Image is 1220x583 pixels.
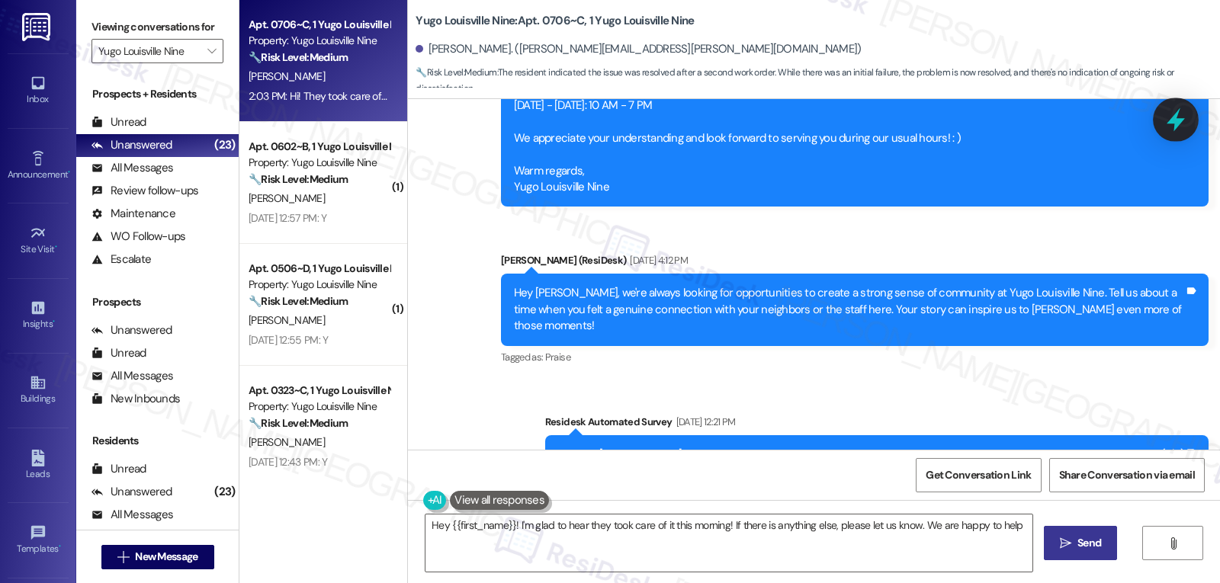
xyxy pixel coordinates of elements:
[68,167,70,178] span: •
[249,333,328,347] div: [DATE] 12:55 PM: Y
[501,346,1209,368] div: Tagged as:
[91,368,173,384] div: All Messages
[210,133,239,157] div: (23)
[91,507,173,523] div: All Messages
[249,277,390,293] div: Property: Yugo Louisville Nine
[22,13,53,41] img: ResiDesk Logo
[249,435,325,449] span: [PERSON_NAME]
[916,458,1041,492] button: Get Conversation Link
[249,416,348,430] strong: 🔧 Risk Level: Medium
[91,484,172,500] div: Unanswered
[91,160,173,176] div: All Messages
[1049,458,1205,492] button: Share Conversation via email
[249,191,325,205] span: [PERSON_NAME]
[91,183,198,199] div: Review follow-ups
[425,514,1032,572] textarea: Hey {{first_name}}! I'm glad to hear they took care of it this morning! If there is anything else...
[8,520,69,561] a: Templates •
[926,467,1031,483] span: Get Conversation Link
[91,15,223,39] label: Viewing conversations for
[210,480,239,504] div: (23)
[76,433,239,449] div: Residents
[249,383,390,399] div: Apt. 0323~C, 1 Yugo Louisville Nine
[8,70,69,111] a: Inbox
[249,89,604,103] div: 2:03 PM: Hi! They took care of it this morning after I put in a separate work order!
[8,220,69,261] a: Site Visit •
[91,137,172,153] div: Unanswered
[8,295,69,336] a: Insights •
[249,17,390,33] div: Apt. 0706~C, 1 Yugo Louisville Nine
[416,65,1220,98] span: : The resident indicated the issue was resolved after a second work order. While there was an ini...
[8,370,69,411] a: Buildings
[1167,537,1179,549] i: 
[91,345,146,361] div: Unread
[249,399,390,415] div: Property: Yugo Louisville Nine
[514,285,1184,334] div: Hey [PERSON_NAME], we're always looking for opportunities to create a strong sense of community a...
[55,242,57,252] span: •
[416,41,861,57] div: [PERSON_NAME]. ([PERSON_NAME][EMAIL_ADDRESS][PERSON_NAME][DOMAIN_NAME])
[53,316,55,327] span: •
[1044,526,1118,560] button: Send
[76,86,239,102] div: Prospects + Residents
[249,294,348,308] strong: 🔧 Risk Level: Medium
[249,211,326,225] div: [DATE] 12:57 PM: Y
[8,445,69,486] a: Leads
[249,172,348,186] strong: 🔧 Risk Level: Medium
[117,551,129,563] i: 
[249,33,390,49] div: Property: Yugo Louisville Nine
[91,461,146,477] div: Unread
[91,251,151,267] div: Escalate
[249,455,327,469] div: [DATE] 12:43 PM: Y
[91,322,172,338] div: Unanswered
[249,261,390,277] div: Apt. 0506~D, 1 Yugo Louisville Nine
[249,313,325,327] span: [PERSON_NAME]
[249,50,348,64] strong: 🔧 Risk Level: Medium
[135,549,197,565] span: New Message
[1059,467,1195,483] span: Share Conversation via email
[558,447,1184,463] div: Hi there [PERSON_NAME]! I just wanted to check in and ask if you are happy with your home. Feel f...
[545,414,1209,435] div: Residesk Automated Survey
[207,45,216,57] i: 
[416,13,694,29] b: Yugo Louisville Nine: Apt. 0706~C, 1 Yugo Louisville Nine
[91,391,180,407] div: New Inbounds
[59,541,61,552] span: •
[98,39,199,63] input: All communities
[1060,537,1071,549] i: 
[673,414,736,430] div: [DATE] 12:21 PM
[91,114,146,130] div: Unread
[249,139,390,155] div: Apt. 0602~B, 1 Yugo Louisville Nine
[76,294,239,310] div: Prospects
[249,155,390,171] div: Property: Yugo Louisville Nine
[416,66,496,78] strong: 🔧 Risk Level: Medium
[91,229,185,245] div: WO Follow-ups
[545,351,570,364] span: Praise
[91,206,175,222] div: Maintenance
[1077,535,1101,551] span: Send
[501,252,1209,274] div: [PERSON_NAME] (ResiDesk)
[626,252,688,268] div: [DATE] 4:12 PM
[101,545,214,569] button: New Message
[249,69,325,83] span: [PERSON_NAME]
